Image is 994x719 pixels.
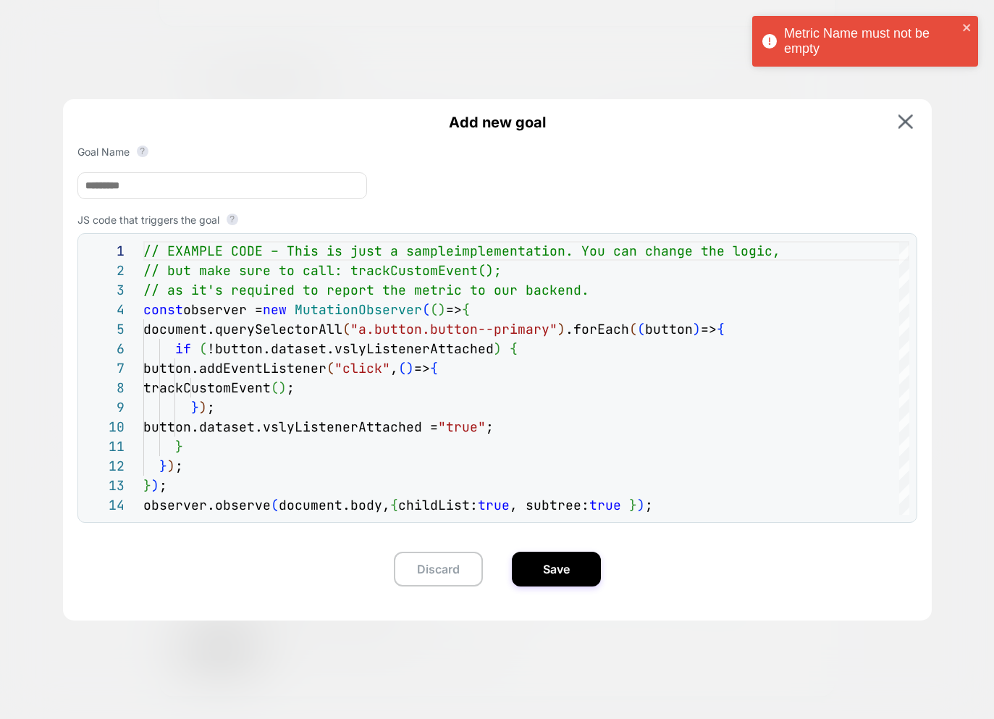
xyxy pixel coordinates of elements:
[414,360,430,377] span: =>
[167,458,175,474] span: )
[557,321,565,337] span: )
[398,497,478,513] span: childList:
[784,26,958,56] div: Metric Name must not be empty
[629,321,637,337] span: (
[565,321,629,337] span: .forEach
[143,497,271,513] span: observer.observe
[629,497,637,513] span: }
[287,379,295,396] span: ;
[342,321,350,337] span: (
[191,399,199,416] span: }
[637,497,645,513] span: )
[327,360,334,377] span: (
[589,497,621,513] span: true
[279,497,390,513] span: document.body,
[143,419,438,435] span: button.dataset.vslyListenerAttached =
[430,360,438,377] span: {
[143,321,342,337] span: document.querySelectorAll
[717,321,725,337] span: {
[510,497,589,513] span: , subtree:
[271,497,279,513] span: (
[693,321,701,337] span: )
[143,360,327,377] span: button.addEventListener
[398,360,406,377] span: (
[207,340,494,357] span: !button.dataset.vslyListenerAttached
[271,379,279,396] span: (
[350,321,557,337] span: "a.button.button--primary"
[159,458,167,474] span: }
[159,477,167,494] span: ;
[494,340,502,357] span: )
[637,321,645,337] span: (
[175,340,191,357] span: if
[279,379,287,396] span: )
[645,321,693,337] span: button
[701,321,717,337] span: =>
[334,360,390,377] span: "click"
[175,438,183,455] span: }
[143,379,271,396] span: trackCustomEvent
[175,458,183,474] span: ;
[486,419,494,435] span: ;
[478,497,510,513] span: true
[510,340,518,357] span: {
[199,399,207,416] span: )
[406,360,414,377] span: )
[438,419,486,435] span: "true"
[207,399,215,416] span: ;
[390,497,398,513] span: {
[645,497,653,513] span: ;
[962,22,972,35] button: close
[199,340,207,357] span: (
[390,360,398,377] span: ,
